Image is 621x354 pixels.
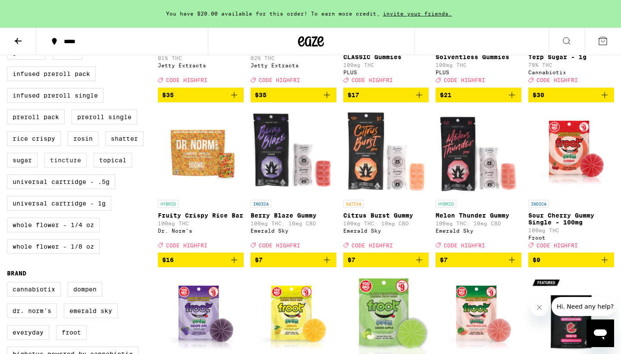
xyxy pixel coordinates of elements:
[56,325,87,340] label: Froot
[436,109,521,196] img: Emerald Sky - Melon Thunder Gummy
[436,228,521,234] div: Emerald Sky
[64,303,118,318] label: Emerald Sky
[251,109,336,196] img: Emerald Sky - Berry Blaze Gummy
[7,174,115,189] label: Universal Cartridge - .5g
[528,253,614,267] button: Add to bag
[444,78,485,83] span: CODE HIGHFRI
[251,88,336,102] button: Add to bag
[351,243,393,248] span: CODE HIGHFRI
[436,200,456,208] p: HYBRID
[343,228,429,234] div: Emerald Sky
[158,228,244,234] div: Dr. Norm's
[533,92,544,98] span: $30
[7,218,100,232] label: Whole Flower - 1/4 oz
[158,55,244,61] p: 81% THC
[348,92,359,98] span: $17
[440,256,448,263] span: $7
[158,200,179,208] p: HYBRID
[436,212,521,219] p: Melon Thunder Gummy
[158,88,244,102] button: Add to bag
[7,270,26,277] legend: Brand
[7,110,65,124] label: Preroll Pack
[536,78,578,83] span: CODE HIGHFRI
[105,131,144,146] label: Shatter
[255,92,267,98] span: $35
[343,88,429,102] button: Add to bag
[528,212,614,226] p: Sour Cherry Gummy Single - 100mg
[343,200,364,208] p: SATIVA
[68,282,102,297] label: Dompen
[68,131,98,146] label: Rosin
[343,109,429,196] img: Emerald Sky - Citrus Burst Gummy
[251,63,336,68] div: Jetty Extracts
[7,196,111,211] label: Universal Cartridge - 1g
[528,235,614,240] div: Froot
[166,243,207,248] span: CODE HIGHFRI
[436,62,521,68] p: 100mg THC
[7,239,100,254] label: Whole Flower - 1/8 oz
[251,228,336,234] div: Emerald Sky
[528,62,614,68] p: 78% THC
[7,282,61,297] label: Cannabiotix
[436,70,521,75] div: PLUS
[552,297,614,316] iframe: Message from company
[251,212,336,219] p: Berry Blaze Gummy
[528,200,549,208] p: INDICA
[7,66,96,81] label: Infused Preroll Pack
[528,109,614,196] img: Froot - Sour Cherry Gummy Single - 100mg
[531,299,548,316] iframe: Close message
[251,200,271,208] p: INDICA
[158,63,244,68] div: Jetty Extracts
[259,78,300,83] span: CODE HIGHFRI
[343,212,429,219] p: Citrus Burst Gummy
[251,55,336,61] p: 82% THC
[528,88,614,102] button: Add to bag
[444,243,485,248] span: CODE HIGHFRI
[533,256,540,263] span: $9
[259,243,300,248] span: CODE HIGHFRI
[436,88,521,102] button: Add to bag
[162,256,174,263] span: $16
[343,221,429,226] p: 100mg THC: 10mg CBD
[586,319,614,347] iframe: Button to launch messaging window
[343,70,429,75] div: PLUS
[343,253,429,267] button: Add to bag
[251,253,336,267] button: Add to bag
[251,109,336,253] a: Open page for Berry Blaze Gummy from Emerald Sky
[158,221,244,226] p: 100mg THC
[94,153,132,168] label: Topical
[255,256,263,263] span: $7
[7,325,49,340] label: Everyday
[158,253,244,267] button: Add to bag
[536,243,578,248] span: CODE HIGHFRI
[528,70,614,75] div: Cannabiotix
[436,109,521,253] a: Open page for Melon Thunder Gummy from Emerald Sky
[158,212,244,219] p: Fruity Crispy Rice Bar
[72,110,137,124] label: Preroll Single
[348,256,355,263] span: $7
[528,228,614,233] p: 100mg THC
[158,109,244,253] a: Open page for Fruity Crispy Rice Bar from Dr. Norm's
[436,253,521,267] button: Add to bag
[162,92,174,98] span: $35
[44,153,87,168] label: Tincture
[343,109,429,253] a: Open page for Citrus Burst Gummy from Emerald Sky
[7,88,103,103] label: Infused Preroll Single
[7,153,38,168] label: Sugar
[166,78,207,83] span: CODE HIGHFRI
[7,131,61,146] label: Rice Crispy
[7,303,57,318] label: Dr. Norm's
[440,92,452,98] span: $21
[343,62,429,68] p: 100mg THC
[436,221,521,226] p: 100mg THC: 10mg CBD
[351,78,393,83] span: CODE HIGHFRI
[528,109,614,253] a: Open page for Sour Cherry Gummy Single - 100mg from Froot
[158,109,244,196] img: Dr. Norm's - Fruity Crispy Rice Bar
[251,221,336,226] p: 100mg THC: 10mg CBD
[380,11,455,16] span: invite your friends.
[166,11,380,16] span: You have $20.00 available for this order! To earn more credit,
